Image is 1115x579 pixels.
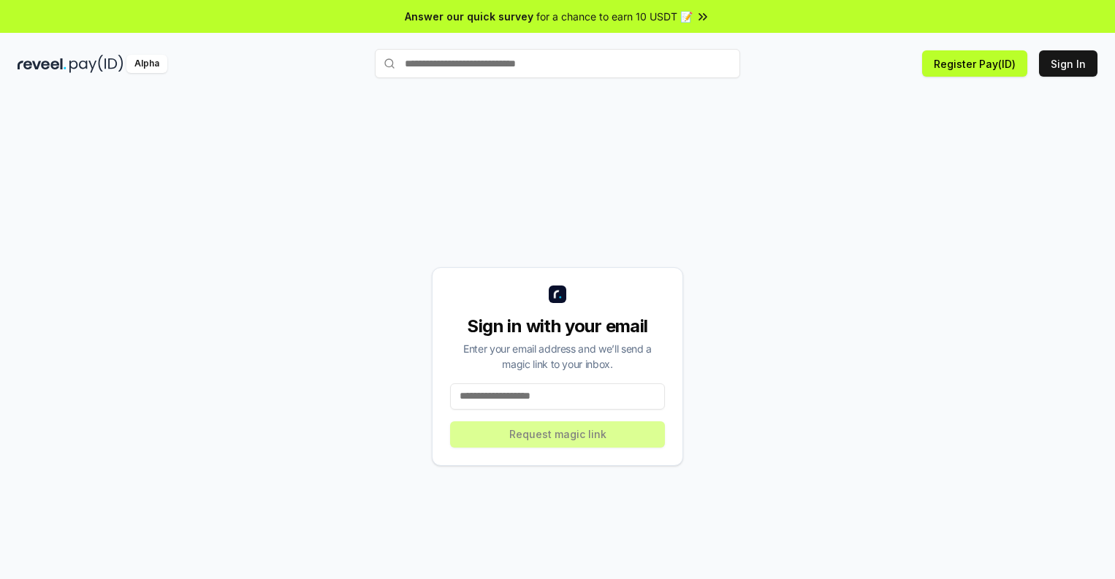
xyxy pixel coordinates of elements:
span: Answer our quick survey [405,9,533,24]
div: Alpha [126,55,167,73]
span: for a chance to earn 10 USDT 📝 [536,9,693,24]
div: Enter your email address and we’ll send a magic link to your inbox. [450,341,665,372]
button: Register Pay(ID) [922,50,1027,77]
img: reveel_dark [18,55,66,73]
div: Sign in with your email [450,315,665,338]
button: Sign In [1039,50,1097,77]
img: pay_id [69,55,123,73]
img: logo_small [549,285,566,303]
